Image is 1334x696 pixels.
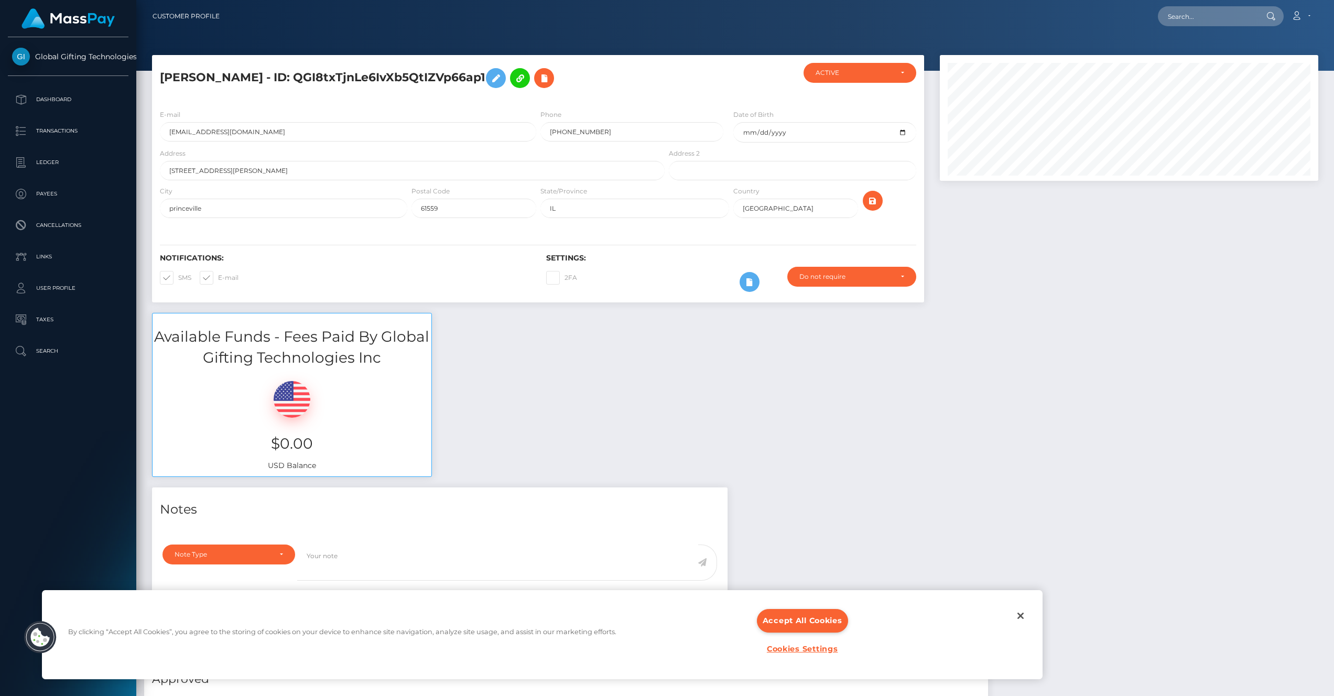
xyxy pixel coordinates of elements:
div: Do not require [799,273,892,281]
p: Ledger [12,155,124,170]
label: Postal Code [411,187,450,196]
a: Transactions [8,118,128,144]
p: Cancellations [12,217,124,233]
a: Cancellations [8,212,128,238]
p: Search [12,343,124,359]
img: MassPay Logo [21,8,115,29]
button: Close [1009,604,1032,627]
input: Search... [1158,6,1256,26]
div: By clicking “Accept All Cookies”, you agree to the storing of cookies on your device to enhance s... [68,627,616,643]
h4: Notes [160,501,720,519]
div: ACTIVE [816,69,893,77]
a: Dashboard [8,86,128,113]
img: Global Gifting Technologies Inc [12,48,30,66]
button: Cookies [24,621,57,654]
h5: Approved [152,671,980,688]
p: Taxes [12,312,124,328]
a: Customer Profile [153,5,220,27]
label: SMS [160,271,191,285]
label: State/Province [540,187,587,196]
label: Date of Birth [733,110,774,119]
a: Links [8,244,128,270]
button: Accept All Cookies [757,609,848,633]
p: Links [12,249,124,265]
div: Cookie banner [42,590,1043,679]
label: City [160,187,172,196]
img: USD.png [274,381,310,418]
a: Taxes [8,307,128,333]
label: Address [160,149,186,158]
label: Phone [540,110,561,119]
div: Note Type [175,550,271,559]
h3: $0.00 [160,433,424,454]
p: User Profile [12,280,124,296]
h3: Available Funds - Fees Paid By Global Gifting Technologies Inc [153,327,431,367]
h6: Notifications: [160,254,530,263]
button: Do not require [787,267,916,287]
div: USD Balance [153,368,431,476]
a: User Profile [8,275,128,301]
label: Address 2 [669,149,700,158]
h6: Settings: [546,254,917,263]
button: Note Type [162,545,295,564]
label: Country [733,187,760,196]
span: Global Gifting Technologies Inc [8,52,128,61]
p: Dashboard [12,92,124,107]
p: Transactions [12,123,124,139]
a: Search [8,338,128,364]
a: Ledger [8,149,128,176]
p: Payees [12,186,124,202]
label: E-mail [200,271,238,285]
a: Payees [8,181,128,207]
label: E-mail [160,110,180,119]
label: 2FA [546,271,577,285]
button: Cookies Settings [761,638,844,660]
button: ACTIVE [804,63,917,83]
h5: [PERSON_NAME] - ID: QGI8txTjnLe6IvXb5QtIZVp66ap1 [160,63,659,93]
div: Privacy [42,590,1043,679]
